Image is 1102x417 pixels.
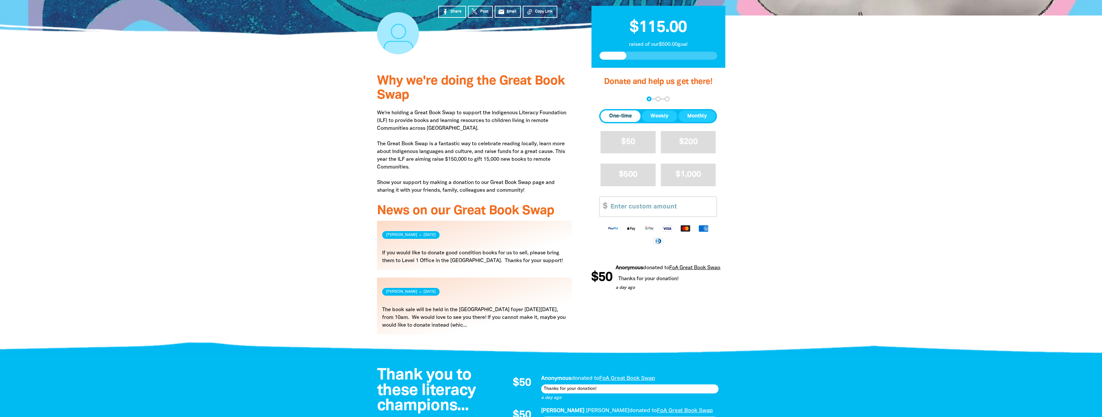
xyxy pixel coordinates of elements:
div: Donation frequency [599,109,717,123]
button: One-time [601,110,640,122]
button: $500 [601,164,656,186]
span: donated to [642,266,668,270]
p: We're holding a Great Book Swap to support the Indigenous Literacy Foundation (ILF) to provide bo... [377,109,572,194]
button: Navigate to step 1 of 3 to enter your donation amount [647,97,651,101]
input: Enter custom amount [606,197,717,217]
img: Mastercard logo [676,225,694,232]
em: [PERSON_NAME] [541,408,584,413]
span: One-time [609,112,632,120]
span: Share [451,9,462,15]
div: Thanks for your donation! [615,274,720,284]
span: $50 [621,138,635,146]
span: $200 [679,138,698,146]
p: a day ago [615,285,720,291]
button: Weekly [642,110,677,122]
a: Share [438,6,466,18]
a: emailEmail [495,6,521,18]
div: Available payment methods [599,219,717,249]
span: Monthly [687,112,707,120]
button: Navigate to step 3 of 3 to enter your payment details [665,97,670,101]
span: Email [507,9,516,15]
a: FoA Great Book Swap [599,376,655,381]
div: Paginated content [377,221,572,342]
img: Paypal logo [604,225,622,232]
span: $1,000 [676,171,701,178]
p: raised of our $500.00 goal [600,41,717,48]
span: Copy Link [535,9,553,15]
button: Navigate to step 2 of 3 to enter your details [656,97,660,101]
div: Thanks for your donation! [541,384,719,393]
a: FoA Great Book Swap [657,408,713,413]
span: $ [600,197,607,217]
img: Google Pay logo [640,225,658,232]
img: Apple Pay logo [622,225,640,232]
span: $50 [513,378,531,389]
span: Why we're doing the Great Book Swap [377,75,565,101]
span: Thank you to these literacy champions... [377,368,476,413]
span: $50 [590,271,611,284]
span: $50 [725,271,746,284]
img: Visa logo [658,225,676,232]
span: Weekly [650,112,669,120]
button: $200 [661,131,716,153]
img: American Express logo [694,225,712,232]
em: Anonymous [615,266,642,270]
div: Donation stream [591,264,725,291]
em: [PERSON_NAME] [586,408,629,413]
span: $500 [619,171,637,178]
p: a day ago [541,395,719,401]
button: $50 [601,131,656,153]
em: Anonymous [541,376,571,381]
span: donated to [629,408,657,413]
img: Diners Club logo [649,237,667,245]
h3: News on our Great Book Swap [377,204,572,218]
button: $1,000 [661,164,716,186]
span: donated to [571,376,599,381]
span: Post [480,9,488,15]
span: Donate and help us get there! [604,78,712,86]
button: Copy Link [523,6,557,18]
a: FoA Great Book Swap [668,266,720,270]
i: email [498,8,505,15]
button: Monthly [679,110,716,122]
a: Post [468,6,493,18]
span: $115.00 [630,20,687,35]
